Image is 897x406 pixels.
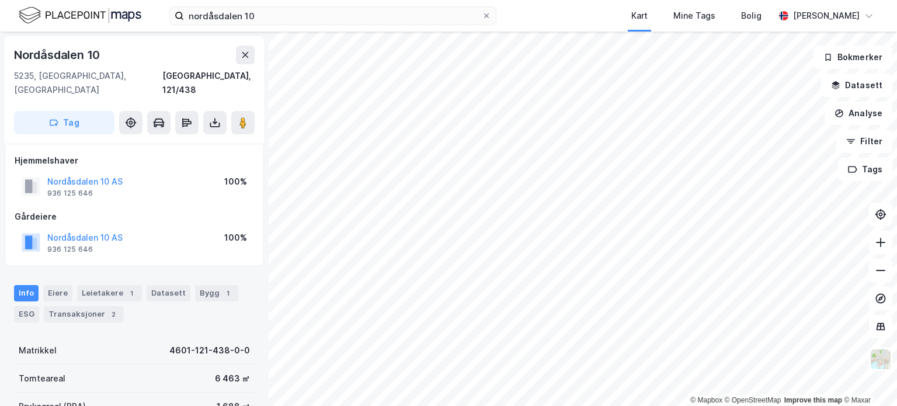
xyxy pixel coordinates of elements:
[838,158,892,181] button: Tags
[673,9,715,23] div: Mine Tags
[825,102,892,125] button: Analyse
[836,130,892,153] button: Filter
[47,245,93,254] div: 936 125 646
[184,7,482,25] input: Søk på adresse, matrikkel, gårdeiere, leietakere eller personer
[15,210,254,224] div: Gårdeiere
[162,69,255,97] div: [GEOGRAPHIC_DATA], 121/438
[215,372,250,386] div: 6 463 ㎡
[47,189,93,198] div: 936 125 646
[725,396,781,404] a: OpenStreetMap
[15,154,254,168] div: Hjemmelshaver
[14,285,39,301] div: Info
[839,350,897,406] iframe: Chat Widget
[44,306,124,322] div: Transaksjoner
[19,343,57,358] div: Matrikkel
[14,306,39,322] div: ESG
[793,9,860,23] div: [PERSON_NAME]
[839,350,897,406] div: Kontrollprogram for chat
[19,5,141,26] img: logo.f888ab2527a4732fd821a326f86c7f29.svg
[784,396,842,404] a: Improve this map
[224,231,247,245] div: 100%
[77,285,142,301] div: Leietakere
[870,348,892,370] img: Z
[821,74,892,97] button: Datasett
[224,175,247,189] div: 100%
[107,308,119,320] div: 2
[126,287,137,299] div: 1
[14,111,114,134] button: Tag
[222,287,234,299] div: 1
[813,46,892,69] button: Bokmerker
[14,69,162,97] div: 5235, [GEOGRAPHIC_DATA], [GEOGRAPHIC_DATA]
[19,372,65,386] div: Tomteareal
[690,396,722,404] a: Mapbox
[741,9,762,23] div: Bolig
[14,46,102,64] div: Nordåsdalen 10
[43,285,72,301] div: Eiere
[631,9,648,23] div: Kart
[147,285,190,301] div: Datasett
[195,285,238,301] div: Bygg
[169,343,250,358] div: 4601-121-438-0-0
